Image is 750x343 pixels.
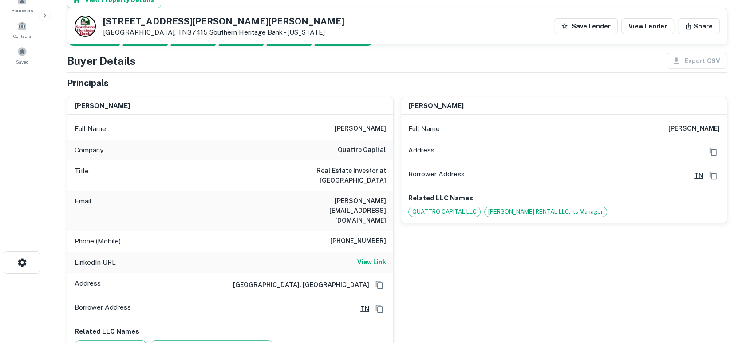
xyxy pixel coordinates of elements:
div: Principals found, still searching for contact information. This may take time... [266,32,318,46]
h4: Buyer Details [67,53,136,69]
h6: [PERSON_NAME] [408,101,464,111]
h6: [PERSON_NAME] [75,101,130,111]
p: Borrower Address [75,302,131,315]
p: Full Name [75,124,106,134]
iframe: Chat Widget [706,272,750,315]
button: Share [678,18,720,34]
p: [GEOGRAPHIC_DATA], TN37415 [103,28,344,36]
div: Your request is received and processing... [122,32,174,46]
span: [PERSON_NAME] RENTAL LLC, its Manager [485,207,607,216]
a: Saved [3,43,42,67]
span: Borrowers [12,7,33,14]
h6: View Link [357,257,386,267]
a: View Link [357,257,386,268]
div: Sending borrower request to AI... [56,32,123,46]
span: Contacts [13,32,31,40]
button: Copy Address [707,169,720,182]
h6: [PHONE_NUMBER] [330,236,386,247]
h6: [PERSON_NAME] [335,124,386,134]
button: Copy Address [707,145,720,158]
button: Copy Address [373,278,386,291]
h5: [STREET_ADDRESS][PERSON_NAME][PERSON_NAME] [103,17,344,26]
a: View Lender [621,18,674,34]
p: Address [408,145,434,158]
button: Save Lender [554,18,618,34]
a: TN [687,171,703,180]
div: Principals found, AI now looking for contact information... [218,32,270,46]
p: Title [75,166,89,185]
h6: [PERSON_NAME] [668,124,720,134]
a: Contacts [3,17,42,41]
p: Full Name [408,124,440,134]
a: TN [353,304,369,314]
h6: [GEOGRAPHIC_DATA], [GEOGRAPHIC_DATA] [226,280,369,290]
div: AI fulfillment process complete. [315,32,385,46]
div: Documents found, AI parsing details... [170,32,222,46]
button: Copy Address [373,302,386,315]
p: Phone (Mobile) [75,236,121,247]
span: QUATTRO CAPITAL LLC [409,207,480,216]
a: Southern Heritage Bank - [US_STATE] [209,28,325,36]
p: Company [75,145,103,156]
p: Borrower Address [408,169,465,182]
span: Saved [16,58,29,65]
p: Address [75,278,101,291]
p: LinkedIn URL [75,257,116,268]
h6: [PERSON_NAME][EMAIL_ADDRESS][DOMAIN_NAME] [280,196,386,225]
h6: quattro capital [338,145,386,156]
p: Email [75,196,91,225]
p: Related LLC Names [408,193,720,203]
h5: Principals [67,76,109,90]
p: Related LLC Names [75,326,386,337]
h6: Real Estate Investor at [GEOGRAPHIC_DATA] [280,166,386,185]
